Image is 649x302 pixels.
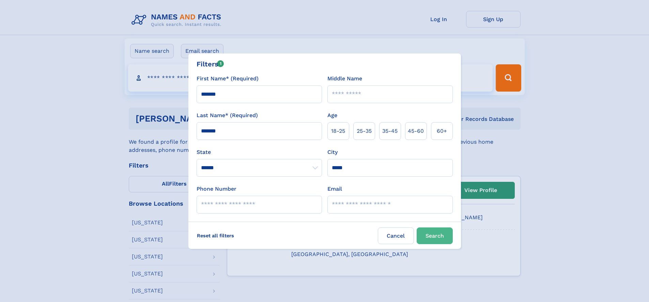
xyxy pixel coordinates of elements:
label: First Name* (Required) [197,75,259,83]
span: 35‑45 [382,127,398,135]
span: 45‑60 [408,127,424,135]
button: Search [417,227,453,244]
label: Cancel [378,227,414,244]
label: Age [327,111,337,120]
label: Reset all filters [192,227,238,244]
span: 18‑25 [331,127,345,135]
label: Middle Name [327,75,362,83]
span: 60+ [437,127,447,135]
label: City [327,148,338,156]
label: Email [327,185,342,193]
span: 25‑35 [357,127,372,135]
label: Phone Number [197,185,236,193]
label: Last Name* (Required) [197,111,258,120]
div: Filters [197,59,224,69]
label: State [197,148,322,156]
